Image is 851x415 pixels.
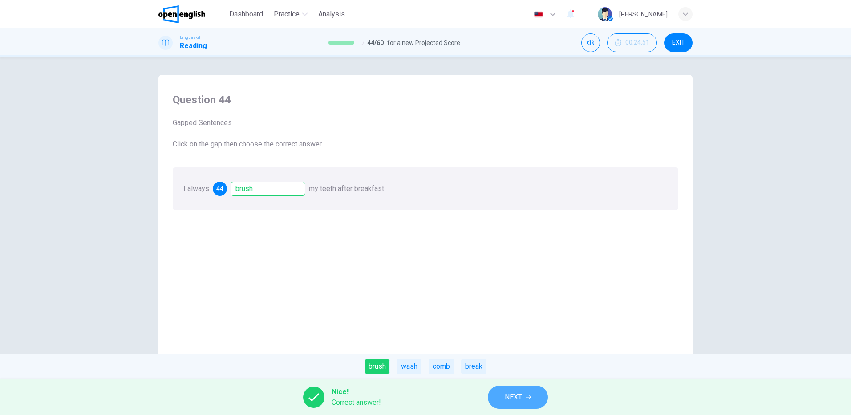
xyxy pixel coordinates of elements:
span: I always [183,184,209,193]
span: 44 / 60 [367,37,384,48]
span: NEXT [505,391,522,403]
button: Analysis [315,6,349,22]
span: Click on the gap then choose the correct answer. [173,139,678,150]
button: Dashboard [226,6,267,22]
div: wash [397,359,421,374]
div: Hide [607,33,657,52]
span: Gapped Sentences [173,118,678,128]
button: Practice [270,6,311,22]
img: OpenEnglish logo [158,5,205,23]
h4: Question 44 [173,93,678,107]
button: 00:24:51 [607,33,657,52]
span: for a new Projected Score [387,37,460,48]
h1: Reading [180,41,207,51]
span: Analysis [318,9,345,20]
div: brush [231,182,305,196]
div: break [461,359,486,374]
div: Mute [581,33,600,52]
span: Nice! [332,387,381,397]
img: en [533,11,544,18]
span: 00:24:51 [625,39,649,46]
span: my teeth after breakfast. [309,184,385,193]
img: Profile picture [598,7,612,21]
span: Correct answer! [332,397,381,408]
span: Practice [274,9,300,20]
div: brush [365,359,390,374]
span: Dashboard [229,9,263,20]
span: Linguaskill [180,34,202,41]
div: [PERSON_NAME] [619,9,668,20]
div: comb [429,359,454,374]
span: 44 [216,186,223,192]
button: NEXT [488,386,548,409]
button: EXIT [664,33,693,52]
a: OpenEnglish logo [158,5,226,23]
span: EXIT [672,39,685,46]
